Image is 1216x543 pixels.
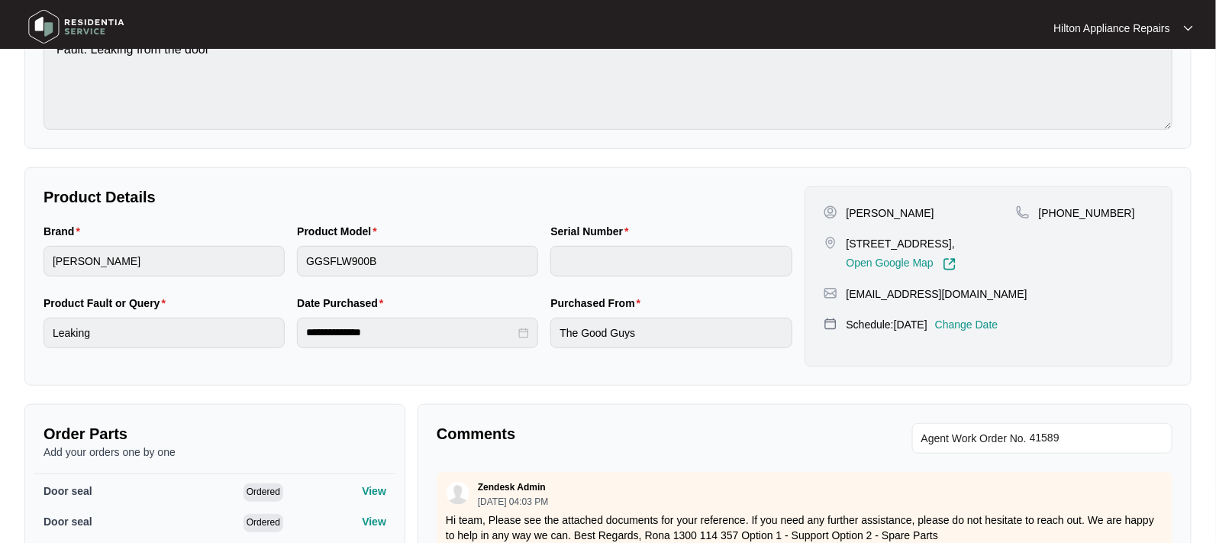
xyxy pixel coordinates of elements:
input: Serial Number [550,246,792,276]
span: Ordered [244,514,283,532]
input: Add Agent Work Order No. [1030,429,1163,448]
label: Product Model [297,224,383,239]
p: [EMAIL_ADDRESS][DOMAIN_NAME] [847,286,1027,302]
p: [DATE] 04:03 PM [478,497,548,506]
input: Purchased From [550,318,792,348]
img: map-pin [824,236,837,250]
p: Zendesk Admin [478,481,546,493]
p: Hi team, Please see the attached documents for your reference. If you need any further assistance... [446,512,1163,543]
img: map-pin [824,317,837,331]
input: Date Purchased [306,325,515,341]
img: user.svg [447,482,469,505]
label: Serial Number [550,224,634,239]
p: View [362,514,386,529]
span: Agent Work Order No. [921,429,1027,448]
img: user-pin [824,205,837,219]
img: map-pin [1016,205,1030,219]
p: Schedule: [DATE] [847,317,927,332]
p: View [362,483,386,499]
p: [PHONE_NUMBER] [1039,205,1135,221]
label: Product Fault or Query [44,296,172,311]
p: Order Parts [44,423,386,444]
img: map-pin [824,286,837,300]
label: Date Purchased [297,296,389,311]
span: Ordered [244,483,283,502]
p: [PERSON_NAME] [847,205,934,221]
p: Hilton Appliance Repairs [1053,21,1170,36]
p: Add your orders one by one [44,444,386,460]
input: Product Model [297,246,538,276]
p: Change Date [935,317,998,332]
p: Product Details [44,186,792,208]
textarea: Fault: Leaking from the door [44,27,1172,130]
img: residentia service logo [23,4,130,50]
label: Purchased From [550,296,647,311]
img: dropdown arrow [1184,24,1193,32]
img: Link-External [943,257,956,271]
p: Comments [437,423,794,444]
span: Door seal [44,516,92,528]
span: Door seal [44,485,92,497]
input: Product Fault or Query [44,318,285,348]
input: Brand [44,246,285,276]
a: Open Google Map [847,257,956,271]
label: Brand [44,224,86,239]
p: [STREET_ADDRESS], [847,236,956,251]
